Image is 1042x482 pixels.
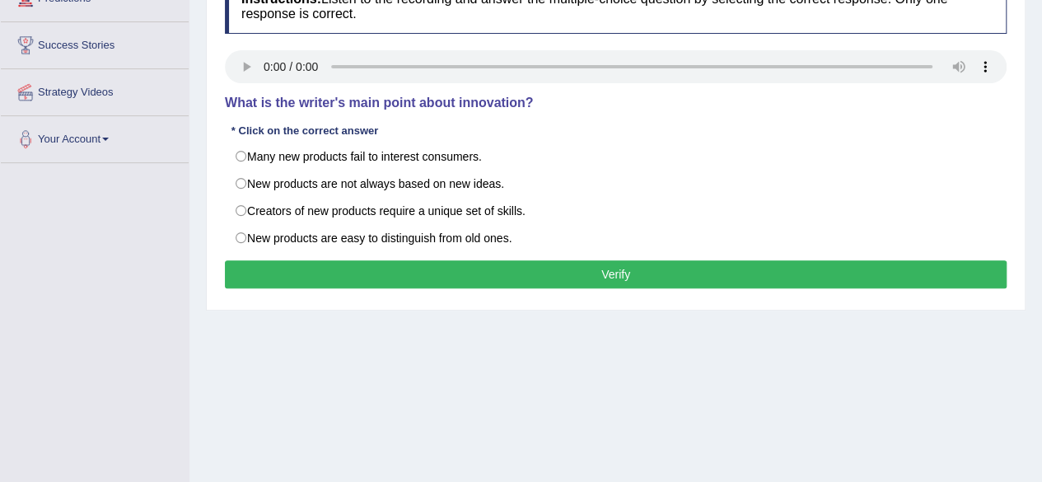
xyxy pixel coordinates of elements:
[1,116,189,157] a: Your Account
[225,170,1007,198] label: New products are not always based on new ideas.
[225,143,1007,171] label: Many new products fail to interest consumers.
[225,96,1007,110] h4: What is the writer's main point about innovation?
[1,22,189,63] a: Success Stories
[225,224,1007,252] label: New products are easy to distinguish from old ones.
[225,197,1007,225] label: Creators of new products require a unique set of skills.
[1,69,189,110] a: Strategy Videos
[225,123,385,138] div: * Click on the correct answer
[225,260,1007,288] button: Verify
